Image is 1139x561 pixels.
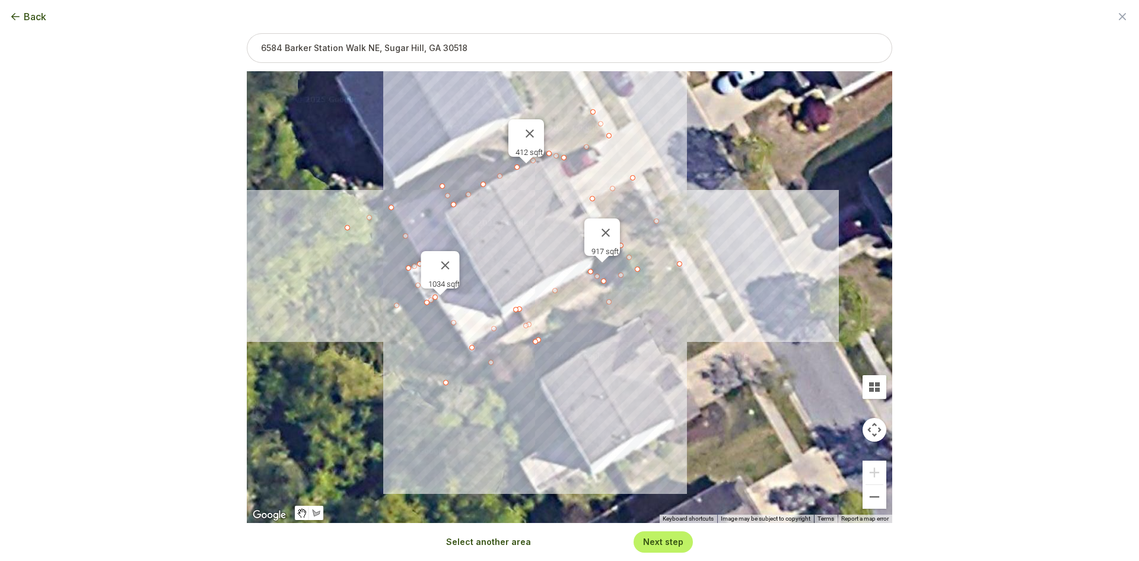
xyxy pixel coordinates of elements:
button: Close [431,251,460,280]
input: 6584 Barker Station Walk NE, Sugar Hill, GA 30518 [247,33,892,63]
a: Open this area in Google Maps (opens a new window) [250,508,289,523]
button: Keyboard shortcuts [663,515,714,523]
button: Close [516,119,544,148]
span: Back [24,9,46,24]
img: Google [250,508,289,523]
a: Terms (opens in new tab) [817,515,834,522]
button: Next step [643,536,683,547]
button: Close [591,218,620,247]
button: Select another area [446,536,531,548]
button: Zoom out [863,485,886,509]
div: 917 sqft [591,247,620,256]
div: 1034 sqft [428,280,460,289]
button: Stop drawing [295,506,309,520]
div: 412 sqft [516,148,544,157]
button: Map camera controls [863,418,886,442]
button: Draw a shape [309,506,323,520]
span: Image may be subject to copyright [721,515,810,522]
a: Report a map error [841,515,889,522]
button: Tilt map [863,375,886,399]
button: Back [9,9,46,24]
button: Zoom in [863,461,886,484]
